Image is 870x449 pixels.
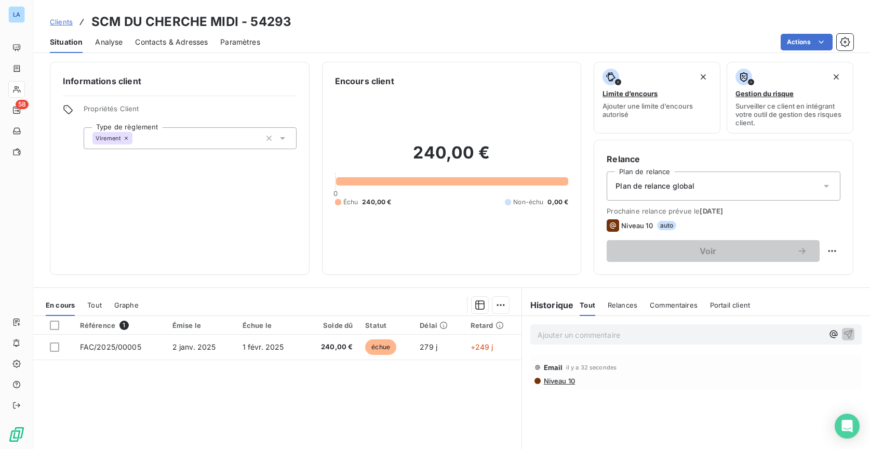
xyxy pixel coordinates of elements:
[594,62,720,134] button: Limite d’encoursAjouter une limite d’encours autorisé
[543,377,575,385] span: Niveau 10
[471,342,493,351] span: +249 j
[522,299,574,311] h6: Historique
[91,12,291,31] h3: SCM DU CHERCHE MIDI - 54293
[8,6,25,23] div: LA
[310,321,353,329] div: Solde dû
[735,102,845,127] span: Surveiller ce client en intégrant votre outil de gestion des risques client.
[50,18,73,26] span: Clients
[615,181,694,191] span: Plan de relance global
[80,321,160,330] div: Référence
[84,104,297,119] span: Propriétés Client
[566,364,617,371] span: il y a 32 secondes
[310,342,353,352] span: 240,00 €
[420,342,437,351] span: 279 j
[420,321,458,329] div: Délai
[700,207,723,215] span: [DATE]
[63,75,297,87] h6: Informations client
[607,153,840,165] h6: Relance
[95,37,123,47] span: Analyse
[735,89,794,98] span: Gestion du risque
[343,197,358,207] span: Échu
[119,321,129,330] span: 1
[619,247,797,255] span: Voir
[781,34,833,50] button: Actions
[513,197,543,207] span: Non-échu
[243,321,298,329] div: Échue le
[135,37,208,47] span: Contacts & Adresses
[80,342,141,351] span: FAC/2025/00005
[362,197,391,207] span: 240,00 €
[365,339,396,355] span: échue
[132,134,141,143] input: Ajouter une valeur
[333,189,338,197] span: 0
[621,221,652,230] span: Niveau 10
[50,17,73,27] a: Clients
[16,100,29,109] span: 58
[172,321,230,329] div: Émise le
[727,62,853,134] button: Gestion du risqueSurveiller ce client en intégrant votre outil de gestion des risques client.
[365,321,407,329] div: Statut
[8,426,25,443] img: Logo LeanPay
[96,135,121,141] span: Virement
[46,301,75,309] span: En cours
[114,301,139,309] span: Graphe
[657,221,677,230] span: auto
[607,207,840,215] span: Prochaine relance prévue le
[87,301,102,309] span: Tout
[835,414,860,439] div: Open Intercom Messenger
[603,89,658,98] span: Limite d’encours
[220,37,260,47] span: Paramètres
[547,197,568,207] span: 0,00 €
[471,321,515,329] div: Retard
[544,363,563,372] span: Email
[710,301,750,309] span: Portail client
[608,301,637,309] span: Relances
[172,342,216,351] span: 2 janv. 2025
[335,142,569,174] h2: 240,00 €
[603,102,712,118] span: Ajouter une limite d’encours autorisé
[650,301,698,309] span: Commentaires
[580,301,595,309] span: Tout
[335,75,394,87] h6: Encours client
[607,240,820,262] button: Voir
[50,37,83,47] span: Situation
[243,342,284,351] span: 1 févr. 2025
